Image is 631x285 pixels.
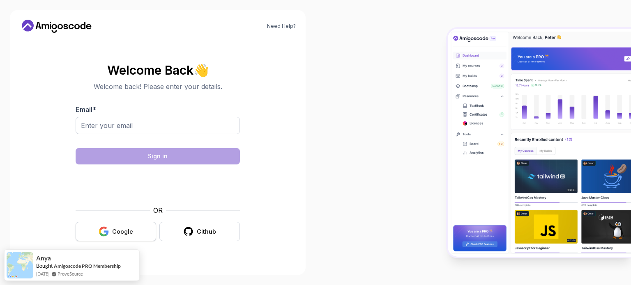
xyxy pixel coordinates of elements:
[197,228,216,236] div: Github
[76,82,240,91] p: Welcome back! Please enter your details.
[76,222,156,241] button: Google
[36,262,53,269] span: Bought
[36,270,49,277] span: [DATE]
[54,263,121,269] a: Amigoscode PRO Membership
[58,270,83,277] a: ProveSource
[193,64,209,77] span: 👋
[20,20,94,33] a: Home link
[448,29,631,257] img: Amigoscode Dashboard
[76,105,96,114] label: Email *
[267,23,296,30] a: Need Help?
[76,117,240,134] input: Enter your email
[148,152,168,160] div: Sign in
[7,252,33,278] img: provesource social proof notification image
[36,255,51,262] span: Anya
[159,222,240,241] button: Github
[96,169,220,201] iframe: Widget containing checkbox for hCaptcha security challenge
[76,64,240,77] h2: Welcome Back
[153,205,163,215] p: OR
[112,228,133,236] div: Google
[76,148,240,164] button: Sign in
